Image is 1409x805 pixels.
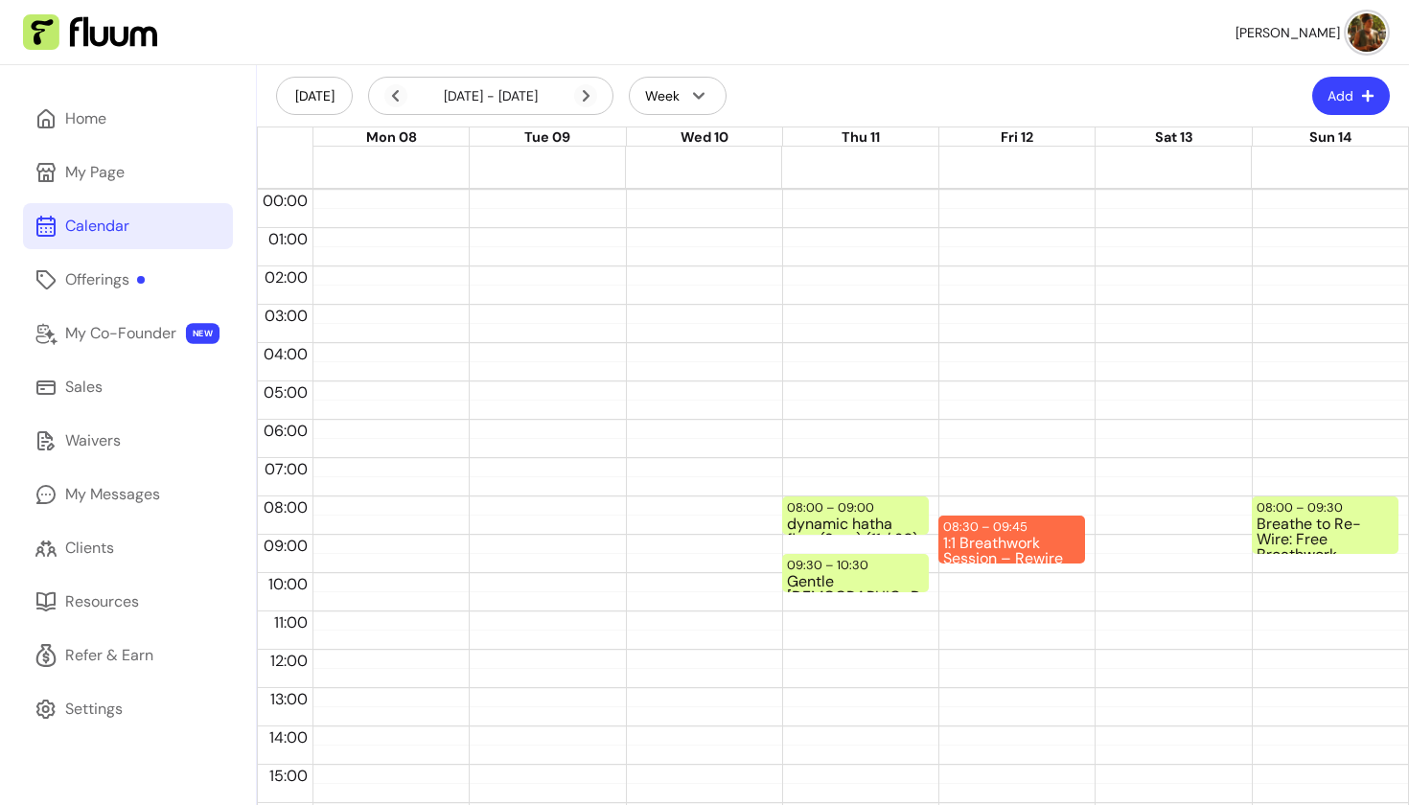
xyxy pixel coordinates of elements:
[259,536,312,556] span: 09:00
[186,323,219,344] span: NEW
[259,344,312,364] span: 04:00
[1001,128,1033,146] span: Fri 12
[23,96,233,142] a: Home
[266,689,312,709] span: 13:00
[269,612,312,632] span: 11:00
[782,554,929,592] div: 09:30 – 10:30Gentle [DEMOGRAPHIC_DATA] (9:30am London time) (5 / 30)
[943,517,1032,536] div: 08:30 – 09:45
[782,496,929,535] div: 08:00 – 09:00dynamic hatha flow (8am) (11 / 30)
[65,429,121,452] div: Waivers
[23,632,233,678] a: Refer & Earn
[65,537,114,560] div: Clients
[681,127,728,149] button: Wed 10
[1312,77,1390,115] button: Add
[260,459,312,479] span: 07:00
[260,267,312,287] span: 02:00
[260,306,312,326] span: 03:00
[65,322,176,345] div: My Co-Founder
[65,215,129,238] div: Calendar
[1309,127,1351,149] button: Sun 14
[23,686,233,732] a: Settings
[23,525,233,571] a: Clients
[266,651,312,671] span: 12:00
[384,84,597,107] div: [DATE] - [DATE]
[1236,23,1340,42] span: [PERSON_NAME]
[65,698,123,721] div: Settings
[366,128,417,146] span: Mon 08
[1252,496,1398,554] div: 08:00 – 09:30Breathe to Re-Wire: Free Breathwork Masterclass (4 / 20)
[23,364,233,410] a: Sales
[23,310,233,356] a: My Co-Founder NEW
[681,128,728,146] span: Wed 10
[264,229,312,249] span: 01:00
[258,191,312,211] span: 00:00
[787,556,873,574] div: 09:30 – 10:30
[1257,517,1394,552] div: Breathe to Re-Wire: Free Breathwork Masterclass (4 / 20)
[366,127,417,149] button: Mon 08
[23,418,233,464] a: Waivers
[1309,128,1351,146] span: Sun 14
[1155,127,1193,149] button: Sat 13
[65,644,153,667] div: Refer & Earn
[787,517,924,533] div: dynamic hatha flow (8am) (11 / 30)
[65,590,139,613] div: Resources
[276,77,353,115] button: [DATE]
[787,498,879,517] div: 08:00 – 09:00
[259,382,312,402] span: 05:00
[938,516,1085,563] div: 08:30 – 09:451:1 Breathwork Session – Rewire Your Nervous System
[23,14,157,51] img: Fluum Logo
[1001,127,1033,149] button: Fri 12
[65,268,145,291] div: Offerings
[259,421,312,441] span: 06:00
[259,497,312,517] span: 08:00
[23,149,233,195] a: My Page
[943,536,1080,562] div: 1:1 Breathwork Session – Rewire Your Nervous System
[265,766,312,786] span: 15:00
[1236,13,1386,52] button: avatar[PERSON_NAME]
[264,574,312,594] span: 10:00
[65,483,160,506] div: My Messages
[23,257,233,303] a: Offerings
[65,376,103,399] div: Sales
[524,128,570,146] span: Tue 09
[23,471,233,517] a: My Messages
[842,128,880,146] span: Thu 11
[1155,128,1193,146] span: Sat 13
[265,727,312,747] span: 14:00
[1348,13,1386,52] img: avatar
[524,127,570,149] button: Tue 09
[23,203,233,249] a: Calendar
[1257,498,1348,517] div: 08:00 – 09:30
[65,107,106,130] div: Home
[787,574,924,590] div: Gentle [DEMOGRAPHIC_DATA] (9:30am London time) (5 / 30)
[65,161,125,184] div: My Page
[842,127,880,149] button: Thu 11
[23,579,233,625] a: Resources
[629,77,727,115] button: Week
